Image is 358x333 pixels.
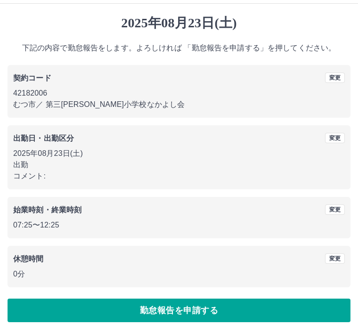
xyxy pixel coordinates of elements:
h1: 2025年08月23日(土) [8,15,350,31]
button: 変更 [325,73,345,83]
p: 2025年08月23日(土) [13,148,345,159]
button: 変更 [325,133,345,143]
button: 勤怠報告を申請する [8,299,350,322]
b: 出勤日・出勤区分 [13,134,74,142]
p: コメント: [13,171,345,182]
b: 契約コード [13,74,51,82]
button: 変更 [325,253,345,264]
p: 07:25 〜 12:25 [13,219,345,231]
p: 出勤 [13,159,345,171]
p: 下記の内容で勤怠報告をします。よろしければ 「勤怠報告を申請する」を押してください。 [8,42,350,54]
button: 変更 [325,204,345,215]
p: むつ市 ／ 第三[PERSON_NAME]小学校なかよし会 [13,99,345,110]
b: 休憩時間 [13,255,44,263]
p: 0分 [13,268,345,280]
b: 始業時刻・終業時刻 [13,206,81,214]
p: 42182006 [13,88,345,99]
